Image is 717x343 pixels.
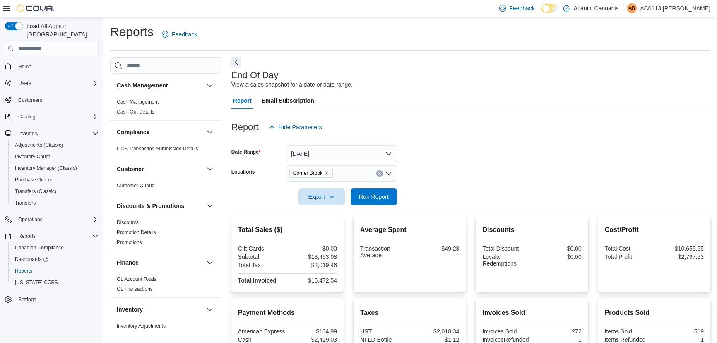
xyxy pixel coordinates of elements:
[8,151,102,162] button: Inventory Count
[238,328,286,335] div: American Express
[110,274,221,297] div: Finance
[231,80,353,89] div: View a sales snapshot for a date or date range.
[15,256,48,263] span: Dashboards
[231,122,259,132] h3: Report
[411,328,460,335] div: $2,018.34
[110,144,221,157] div: Compliance
[8,174,102,186] button: Purchase Orders
[482,225,581,235] h2: Discounts
[5,57,99,327] nav: Complex example
[482,308,581,318] h2: Invoices Sold
[15,61,99,71] span: Home
[289,254,337,260] div: $13,453.08
[8,197,102,209] button: Transfers
[117,258,203,267] button: Finance
[303,188,340,205] span: Export
[117,81,168,89] h3: Cash Management
[15,215,99,225] span: Operations
[15,231,99,241] span: Reports
[12,175,99,185] span: Purchase Orders
[12,266,99,276] span: Reports
[117,229,156,236] span: Promotion Details
[8,265,102,277] button: Reports
[605,245,653,252] div: Total Cost
[117,258,139,267] h3: Finance
[117,323,166,329] span: Inventory Adjustments
[534,245,582,252] div: $0.00
[231,169,255,175] label: Locations
[117,202,203,210] button: Discounts & Promotions
[12,186,60,196] a: Transfers (Classic)
[18,114,35,120] span: Catalog
[117,165,144,173] h3: Customer
[656,254,704,260] div: $2,797.53
[205,201,215,211] button: Discounts & Promotions
[18,80,31,87] span: Users
[15,142,63,148] span: Adjustments (Classic)
[509,4,534,12] span: Feedback
[12,243,67,253] a: Canadian Compliance
[12,266,36,276] a: Reports
[12,254,99,264] span: Dashboards
[482,336,530,343] div: InvoicesRefunded
[117,81,203,89] button: Cash Management
[656,336,704,343] div: 1
[605,225,704,235] h2: Cost/Profit
[238,225,337,235] h2: Total Sales ($)
[359,193,389,201] span: Run Report
[534,254,582,260] div: $0.00
[2,230,102,242] button: Reports
[12,163,99,173] span: Inventory Manager (Classic)
[15,215,46,225] button: Operations
[289,245,337,252] div: $0.00
[238,245,286,252] div: Gift Cards
[605,308,704,318] h2: Products Sold
[482,245,530,252] div: Total Discount
[238,277,277,284] strong: Total Invoiced
[15,279,58,286] span: [US_STATE] CCRS
[15,295,39,304] a: Settings
[117,286,153,292] a: GL Transactions
[15,268,32,274] span: Reports
[117,276,156,282] a: GL Account Totals
[15,294,99,304] span: Settings
[12,152,99,162] span: Inventory Count
[8,186,102,197] button: Transfers (Classic)
[8,139,102,151] button: Adjustments (Classic)
[110,181,221,194] div: Customer
[117,128,149,136] h3: Compliance
[205,304,215,314] button: Inventory
[117,99,159,105] a: Cash Management
[12,140,99,150] span: Adjustments (Classic)
[289,336,337,343] div: $2,429.03
[238,254,286,260] div: Subtotal
[172,30,197,39] span: Feedback
[15,165,77,171] span: Inventory Manager (Classic)
[2,60,102,72] button: Home
[360,328,408,335] div: HST
[117,128,203,136] button: Compliance
[117,109,154,115] span: Cash Out Details
[205,164,215,174] button: Customer
[482,254,530,267] div: Loyalty Redemptions
[298,188,345,205] button: Export
[18,233,36,239] span: Reports
[12,198,39,208] a: Transfers
[231,70,279,80] h3: End Of Day
[411,245,460,252] div: $49.28
[18,97,42,104] span: Customers
[605,328,653,335] div: Items Sold
[117,165,203,173] button: Customer
[360,225,459,235] h2: Average Spent
[18,296,36,303] span: Settings
[15,78,99,88] span: Users
[15,244,64,251] span: Canadian Compliance
[2,94,102,106] button: Customers
[205,127,215,137] button: Compliance
[534,336,582,343] div: 1
[117,202,184,210] h3: Discounts & Promotions
[265,119,325,135] button: Hide Parameters
[627,3,637,13] div: AC0113 Baker Jory
[15,78,34,88] button: Users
